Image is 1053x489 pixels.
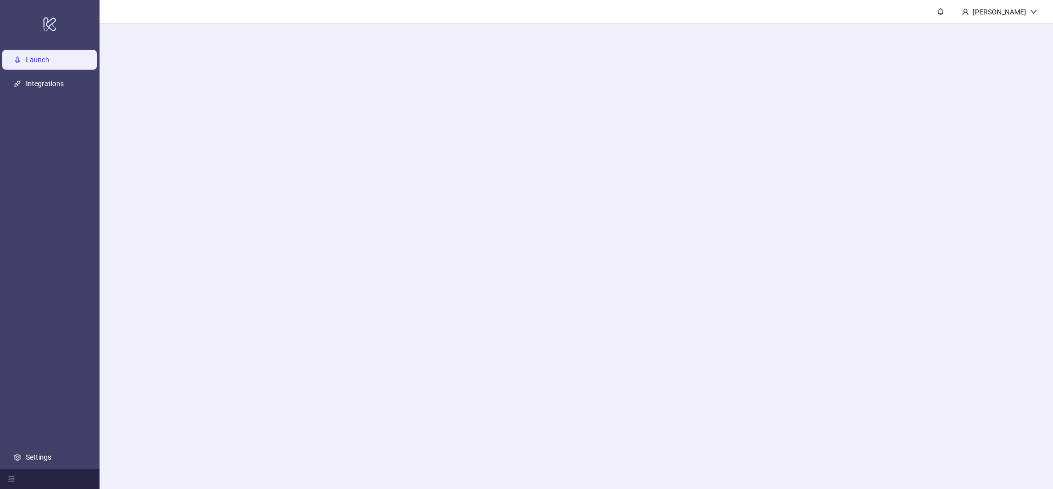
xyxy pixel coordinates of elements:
[969,6,1030,17] div: [PERSON_NAME]
[1030,8,1037,15] span: down
[8,476,15,483] span: menu-fold
[26,80,64,88] a: Integrations
[26,453,51,461] a: Settings
[937,8,944,15] span: bell
[962,8,969,15] span: user
[26,56,49,64] a: Launch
